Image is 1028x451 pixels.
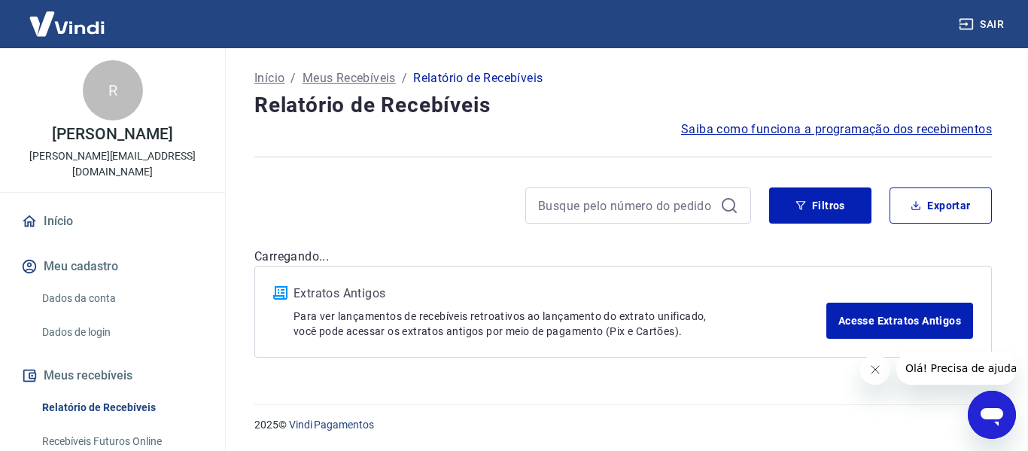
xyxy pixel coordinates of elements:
a: Vindi Pagamentos [289,419,374,431]
p: Para ver lançamentos de recebíveis retroativos ao lançamento do extrato unificado, você pode aces... [293,309,826,339]
h4: Relatório de Recebíveis [254,90,992,120]
p: / [402,69,407,87]
a: Saiba como funciona a programação dos recebimentos [681,120,992,139]
a: Dados de login [36,317,207,348]
p: Relatório de Recebíveis [413,69,543,87]
iframe: Fechar mensagem [860,355,890,385]
img: ícone [273,286,287,300]
p: [PERSON_NAME] [52,126,172,142]
a: Dados da conta [36,283,207,314]
iframe: Mensagem da empresa [896,352,1016,385]
p: / [290,69,296,87]
iframe: Botão para abrir a janela de mensagens [968,391,1016,439]
p: 2025 © [254,417,992,433]
button: Meus recebíveis [18,359,207,392]
button: Sair [956,11,1010,38]
button: Meu cadastro [18,250,207,283]
div: R [83,60,143,120]
img: Vindi [18,1,116,47]
p: Carregando... [254,248,992,266]
a: Meus Recebíveis [303,69,396,87]
a: Início [254,69,284,87]
p: Extratos Antigos [293,285,826,303]
span: Olá! Precisa de ajuda? [9,11,126,23]
input: Busque pelo número do pedido [538,194,714,217]
a: Início [18,205,207,238]
button: Filtros [769,187,871,224]
button: Exportar [890,187,992,224]
a: Acesse Extratos Antigos [826,303,973,339]
p: [PERSON_NAME][EMAIL_ADDRESS][DOMAIN_NAME] [12,148,213,180]
a: Relatório de Recebíveis [36,392,207,423]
